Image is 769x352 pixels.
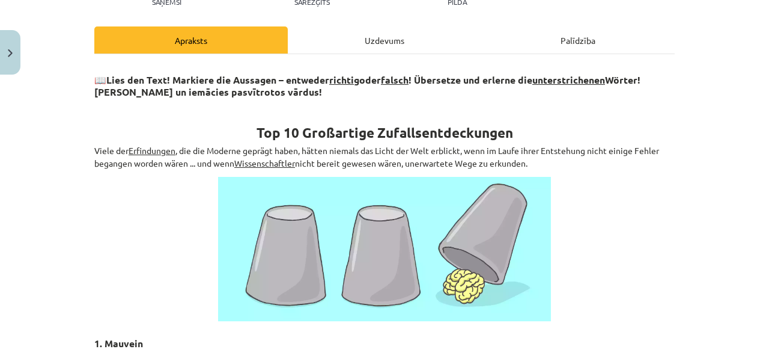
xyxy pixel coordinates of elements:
div: Apraksts [94,26,288,54]
strong: Top 10 Großartige Zufallsentdeckungen [257,124,513,141]
img: icon-close-lesson-0947bae3869378f0d4975bcd49f059093ad1ed9edebbc8119c70593378902aed.svg [8,49,13,57]
strong: Lies den Text! Markiere die Aussagen – entweder oder ! Übersetze und erlerne die Wörter! [PERSON_... [94,73,640,98]
p: Viele der , die die Moderne geprägt haben, hätten niemals das Licht der Welt erblickt, wenn im La... [94,144,675,170]
u: Wissenschaftler [234,158,295,168]
u: unterstrichenen [532,73,605,86]
u: falsch [381,73,409,86]
h3: 📖 [94,65,675,99]
u: Erfindungen [129,145,175,156]
u: richtig [329,73,359,86]
div: Palīdzība [481,26,675,54]
div: Uzdevums [288,26,481,54]
b: 1. Mauvein [94,337,143,350]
